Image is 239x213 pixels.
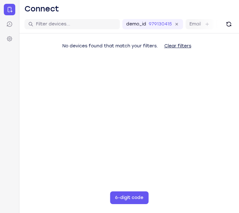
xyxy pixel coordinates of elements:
[62,43,158,49] span: No devices found that match your filters.
[24,4,59,14] h1: Connect
[159,40,196,52] button: Clear filters
[4,18,15,30] a: Sessions
[4,33,15,45] a: Settings
[224,19,234,29] button: Refresh
[36,21,116,27] input: Filter devices...
[189,21,201,27] label: Email
[126,21,146,27] label: demo_id
[110,191,148,204] button: 6-digit code
[4,4,15,15] a: Connect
